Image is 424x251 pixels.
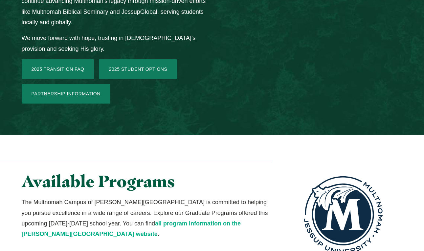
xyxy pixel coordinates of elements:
[22,33,206,54] p: We move forward with hope, trusting in [DEMOGRAPHIC_DATA]’s provision and seeking His glory.
[22,197,272,240] p: The Multnomah Campus of [PERSON_NAME][GEOGRAPHIC_DATA] is committed to helping you pursue excelle...
[22,59,94,79] a: 2025 Transition FAQ
[22,84,110,104] a: Partnership Information
[22,172,272,190] h2: Available Programs
[99,59,177,79] a: 2025 Student Options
